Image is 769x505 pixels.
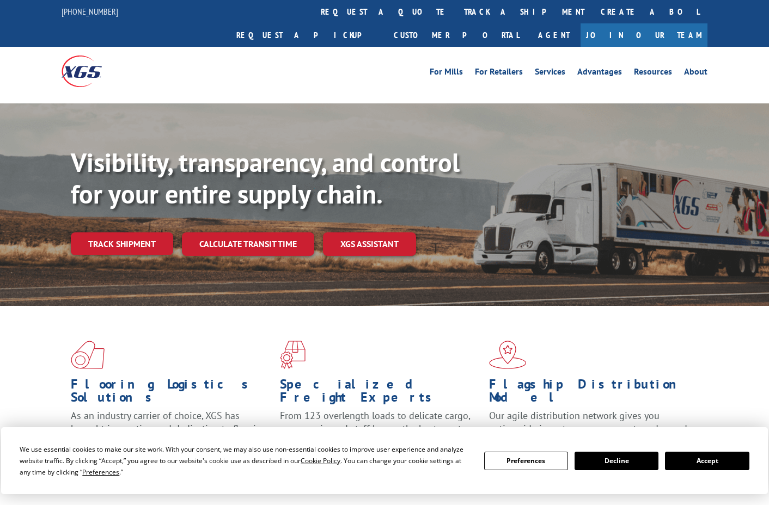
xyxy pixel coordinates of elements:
p: From 123 overlength loads to delicate cargo, our experienced staff knows the best way to move you... [280,409,481,458]
a: Customer Portal [386,23,527,47]
button: Preferences [484,452,568,470]
a: For Retailers [475,67,523,79]
a: Agent [527,23,581,47]
a: Calculate transit time [182,232,314,256]
a: Services [535,67,565,79]
a: Resources [634,67,672,79]
img: xgs-icon-flagship-distribution-model-red [489,341,527,369]
h1: Flagship Distribution Model [489,378,690,409]
button: Accept [665,452,749,470]
span: Our agile distribution network gives you nationwide inventory management on demand. [489,409,689,435]
img: xgs-icon-focused-on-flooring-red [280,341,306,369]
h1: Specialized Freight Experts [280,378,481,409]
a: For Mills [430,67,463,79]
b: Visibility, transparency, and control for your entire supply chain. [71,145,460,211]
span: Preferences [82,467,119,477]
button: Decline [575,452,658,470]
a: Track shipment [71,232,173,255]
img: xgs-icon-total-supply-chain-intelligence-red [71,341,105,369]
div: We use essential cookies to make our site work. With your consent, we may also use non-essential ... [20,444,471,478]
h1: Flooring Logistics Solutions [71,378,272,409]
a: Advantages [577,67,622,79]
a: [PHONE_NUMBER] [62,6,118,17]
div: Cookie Consent Prompt [1,427,768,494]
a: Request a pickup [228,23,386,47]
span: As an industry carrier of choice, XGS has brought innovation and dedication to flooring logistics... [71,409,267,448]
a: About [684,67,707,79]
span: Cookie Policy [301,456,340,465]
a: Join Our Team [581,23,707,47]
a: XGS ASSISTANT [323,232,416,256]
